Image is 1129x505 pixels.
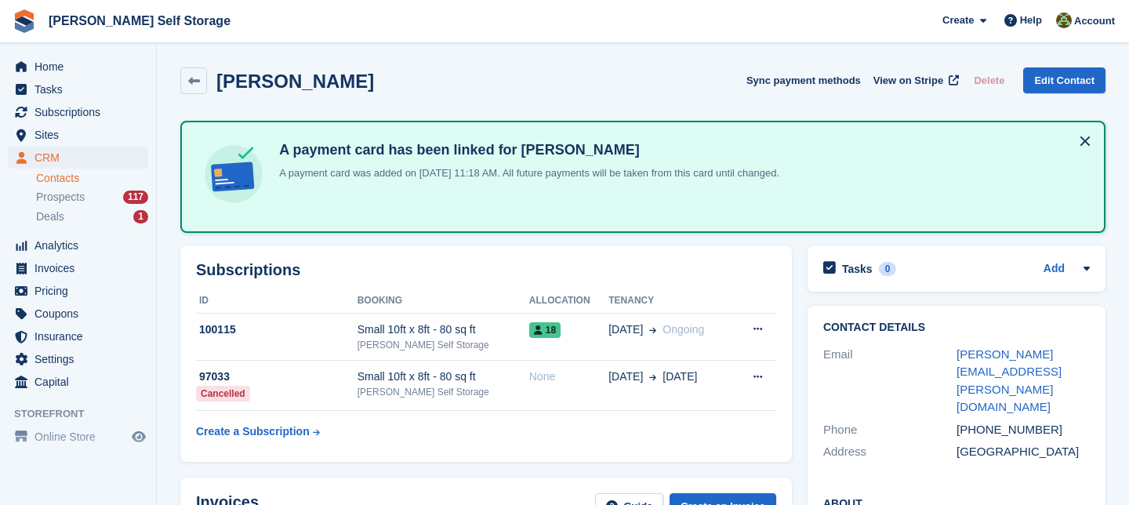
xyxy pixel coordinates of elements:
[129,427,148,446] a: Preview store
[529,289,608,314] th: Allocation
[196,386,250,401] div: Cancelled
[8,78,148,100] a: menu
[196,423,310,440] div: Create a Subscription
[8,147,148,169] a: menu
[8,303,148,325] a: menu
[873,73,943,89] span: View on Stripe
[8,426,148,448] a: menu
[13,9,36,33] img: stora-icon-8386f47178a22dfd0bd8f6a31ec36ba5ce8667c1dd55bd0f319d3a0aa187defe.svg
[8,257,148,279] a: menu
[942,13,974,28] span: Create
[196,369,358,385] div: 97033
[34,147,129,169] span: CRM
[608,289,733,314] th: Tenancy
[8,371,148,393] a: menu
[36,189,148,205] a: Prospects 117
[358,369,529,385] div: Small 10ft x 8ft - 80 sq ft
[34,371,129,393] span: Capital
[196,261,776,279] h2: Subscriptions
[608,322,643,338] span: [DATE]
[123,191,148,204] div: 117
[34,426,129,448] span: Online Store
[34,56,129,78] span: Home
[201,141,267,207] img: card-linked-ebf98d0992dc2aeb22e95c0e3c79077019eb2392cfd83c6a337811c24bc77127.svg
[957,421,1090,439] div: [PHONE_NUMBER]
[34,325,129,347] span: Insurance
[133,210,148,223] div: 1
[358,322,529,338] div: Small 10ft x 8ft - 80 sq ft
[608,369,643,385] span: [DATE]
[1074,13,1115,29] span: Account
[358,385,529,399] div: [PERSON_NAME] Self Storage
[34,303,129,325] span: Coupons
[34,234,129,256] span: Analytics
[34,257,129,279] span: Invoices
[746,67,861,93] button: Sync payment methods
[823,421,957,439] div: Phone
[957,347,1062,414] a: [PERSON_NAME][EMAIL_ADDRESS][PERSON_NAME][DOMAIN_NAME]
[823,346,957,416] div: Email
[529,369,608,385] div: None
[14,406,156,422] span: Storefront
[663,323,704,336] span: Ongoing
[1020,13,1042,28] span: Help
[216,71,374,92] h2: [PERSON_NAME]
[34,124,129,146] span: Sites
[8,234,148,256] a: menu
[273,141,779,159] h4: A payment card has been linked for [PERSON_NAME]
[196,417,320,446] a: Create a Subscription
[867,67,962,93] a: View on Stripe
[36,209,64,224] span: Deals
[8,101,148,123] a: menu
[8,348,148,370] a: menu
[823,443,957,461] div: Address
[34,280,129,302] span: Pricing
[273,165,779,181] p: A payment card was added on [DATE] 11:18 AM. All future payments will be taken from this card unt...
[8,124,148,146] a: menu
[1056,13,1072,28] img: Karl
[196,289,358,314] th: ID
[358,338,529,352] div: [PERSON_NAME] Self Storage
[879,262,897,276] div: 0
[196,322,358,338] div: 100115
[1044,260,1065,278] a: Add
[1023,67,1105,93] a: Edit Contact
[358,289,529,314] th: Booking
[36,190,85,205] span: Prospects
[34,348,129,370] span: Settings
[8,56,148,78] a: menu
[36,171,148,186] a: Contacts
[842,262,873,276] h2: Tasks
[529,322,561,338] span: 18
[8,280,148,302] a: menu
[8,325,148,347] a: menu
[36,209,148,225] a: Deals 1
[42,8,237,34] a: [PERSON_NAME] Self Storage
[957,443,1090,461] div: [GEOGRAPHIC_DATA]
[34,78,129,100] span: Tasks
[663,369,697,385] span: [DATE]
[34,101,129,123] span: Subscriptions
[967,67,1011,93] button: Delete
[823,322,1090,334] h2: Contact Details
